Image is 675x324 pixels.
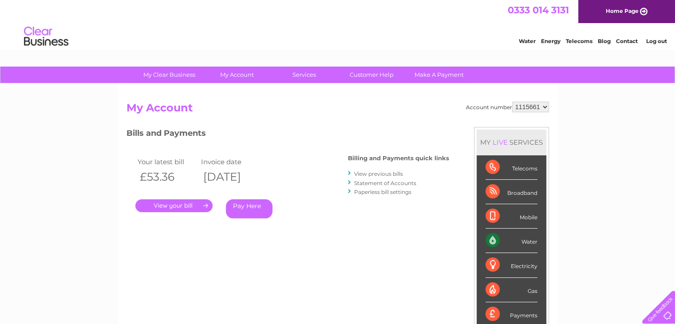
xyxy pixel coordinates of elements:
[199,156,263,168] td: Invoice date
[354,189,411,195] a: Paperless bill settings
[226,199,272,218] a: Pay Here
[200,67,273,83] a: My Account
[135,199,213,212] a: .
[466,102,549,112] div: Account number
[598,38,611,44] a: Blog
[403,67,476,83] a: Make A Payment
[348,155,449,162] h4: Billing and Payments quick links
[486,180,537,204] div: Broadband
[24,23,69,50] img: logo.png
[491,138,509,146] div: LIVE
[135,168,199,186] th: £53.36
[126,127,449,142] h3: Bills and Payments
[477,130,546,155] div: MY SERVICES
[646,38,667,44] a: Log out
[354,170,403,177] a: View previous bills
[486,155,537,180] div: Telecoms
[199,168,263,186] th: [DATE]
[566,38,592,44] a: Telecoms
[128,5,548,43] div: Clear Business is a trading name of Verastar Limited (registered in [GEOGRAPHIC_DATA] No. 3667643...
[519,38,536,44] a: Water
[541,38,561,44] a: Energy
[616,38,638,44] a: Contact
[486,204,537,229] div: Mobile
[126,102,549,119] h2: My Account
[335,67,408,83] a: Customer Help
[486,229,537,253] div: Water
[268,67,341,83] a: Services
[486,278,537,302] div: Gas
[486,253,537,277] div: Electricity
[508,4,569,16] a: 0333 014 3131
[133,67,206,83] a: My Clear Business
[135,156,199,168] td: Your latest bill
[354,180,416,186] a: Statement of Accounts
